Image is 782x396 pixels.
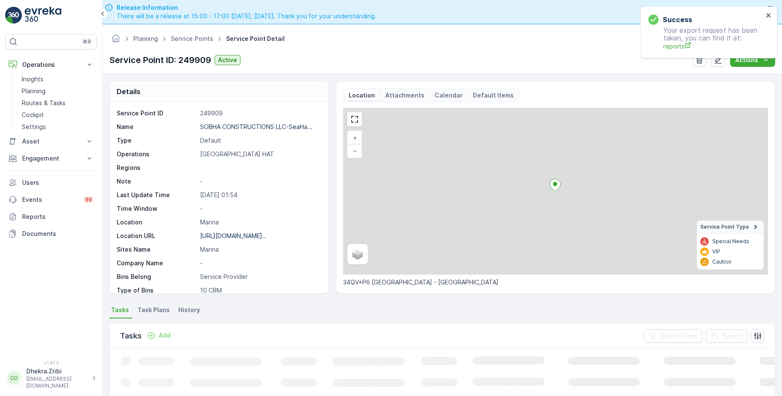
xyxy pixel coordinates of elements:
[171,35,213,42] a: Service Points
[22,87,46,95] p: Planning
[22,99,66,107] p: Routes & Tasks
[22,230,94,238] p: Documents
[348,245,367,264] a: Layers
[133,35,158,42] a: Planning
[22,212,94,221] p: Reports
[22,60,80,69] p: Operations
[353,147,357,154] span: −
[766,12,772,20] button: close
[5,56,97,73] button: Operations
[348,144,361,157] a: Zoom Out
[117,123,197,131] p: Name
[435,91,463,100] p: Calendar
[735,56,758,64] p: Actions
[663,14,692,25] h3: Success
[349,91,375,100] p: Location
[25,7,61,24] img: logo_light-DOdMpM7g.png
[117,164,197,172] p: Regions
[178,306,200,314] span: History
[5,7,22,24] img: logo
[648,26,763,51] p: Your export request has been taken, you can find it at:
[18,85,97,97] a: Planning
[700,224,749,230] span: Service Point Type
[22,111,44,119] p: Cockpit
[353,134,357,141] span: +
[200,218,320,227] p: Marina
[643,329,702,343] button: Clear Filters
[215,55,241,65] button: Active
[85,196,92,203] p: 99
[200,259,320,267] p: -
[117,218,197,227] p: Location
[137,306,170,314] span: Task Plans
[117,109,197,118] p: Service Point ID
[200,177,320,186] p: -
[5,225,97,242] a: Documents
[143,330,174,341] button: Add
[22,137,80,146] p: Asset
[117,204,197,213] p: Time Window
[5,191,97,208] a: Events99
[117,150,197,158] p: Operations
[200,191,320,199] p: [DATE] 01:54
[117,286,197,295] p: Type of Bins
[200,136,320,145] p: Default
[712,258,731,265] p: Caution
[18,73,97,85] a: Insights
[348,113,361,126] a: View Fullscreen
[22,195,78,204] p: Events
[22,75,43,83] p: Insights
[660,332,697,340] p: Clear Filters
[120,330,142,342] p: Tasks
[18,121,97,133] a: Settings
[159,331,171,340] p: Add
[117,12,376,20] span: There will be a release at 15:00 - 17:00 [DATE], [DATE]. Thank you for your understanding.
[663,42,763,51] a: reports
[5,367,97,389] button: DDDhekra.Zribi[EMAIL_ADDRESS][DOMAIN_NAME]
[117,232,197,240] p: Location URL
[22,123,46,131] p: Settings
[26,367,88,376] p: Dhekra.Zribi
[200,109,320,118] p: 249909
[200,150,320,158] p: [GEOGRAPHIC_DATA] HAT
[200,273,320,281] p: Service Provider
[697,221,764,234] summary: Service Point Type
[706,329,748,343] button: Export
[5,174,97,191] a: Users
[200,286,320,295] p: 10 CBM
[111,37,120,44] a: Homepage
[111,306,129,314] span: Tasks
[348,132,361,144] a: Zoom In
[473,91,514,100] p: Default Items
[117,3,376,12] span: Release Information
[200,123,312,130] p: SOBHA CONSTRUCTIONS LLC-SeaHa...
[22,154,80,163] p: Engagement
[730,53,775,67] button: Actions
[117,259,197,267] p: Company Name
[117,191,197,199] p: Last Update Time
[723,332,742,340] p: Export
[5,133,97,150] button: Asset
[18,109,97,121] a: Cockpit
[18,97,97,109] a: Routes & Tasks
[385,91,424,100] p: Attachments
[5,208,97,225] a: Reports
[117,177,197,186] p: Note
[117,86,140,97] p: Details
[5,150,97,167] button: Engagement
[117,136,197,145] p: Type
[109,54,211,66] p: Service Point ID: 249909
[218,56,237,64] p: Active
[5,360,97,365] span: v 1.47.3
[712,248,720,255] p: VIP
[83,38,91,45] p: ⌘B
[117,245,197,254] p: Sites Name
[712,238,749,245] p: Special Needs
[7,371,21,385] div: DD
[117,273,197,281] p: Bins Belong
[200,232,266,239] p: [URL][DOMAIN_NAME]..
[200,204,320,213] p: -
[200,245,320,254] p: Marina
[224,34,286,43] span: Service Point Detail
